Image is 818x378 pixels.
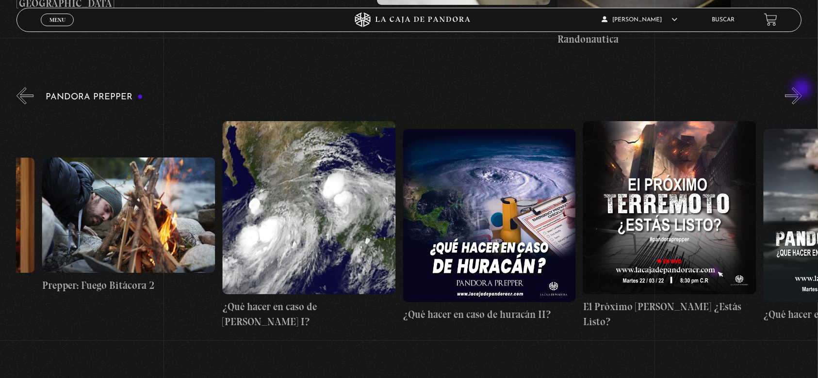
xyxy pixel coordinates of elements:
[557,31,731,47] h4: Randonautica
[403,111,576,339] a: ¿Qué hacer en caso de huracán II?
[583,111,756,339] a: El Próximo [PERSON_NAME] ¿Estás Listo?
[403,307,576,322] h4: ¿Qué hacer en caso de huracán II?
[764,13,777,26] a: View your shopping cart
[42,278,215,293] h4: Prepper: Fuego Bitácora 2
[46,93,143,102] h3: Pandora Prepper
[785,87,802,104] button: Next
[712,17,735,23] a: Buscar
[49,17,65,23] span: Menu
[42,111,215,339] a: Prepper: Fuego Bitácora 2
[222,111,395,339] a: ¿Qué hacer en caso de [PERSON_NAME] I?
[602,17,677,23] span: [PERSON_NAME]
[583,299,756,330] h4: El Próximo [PERSON_NAME] ¿Estás Listo?
[46,25,69,31] span: Cerrar
[222,299,395,330] h4: ¿Qué hacer en caso de [PERSON_NAME] I?
[16,87,33,104] button: Previous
